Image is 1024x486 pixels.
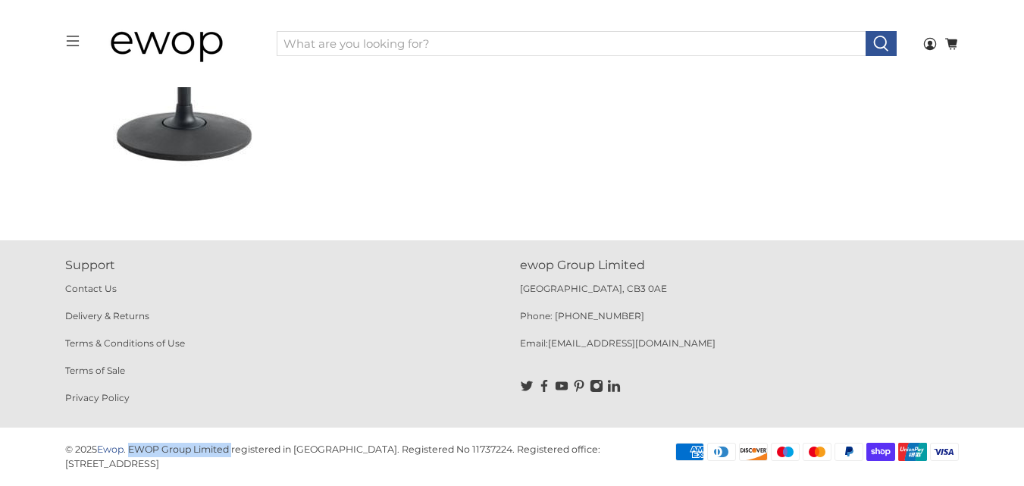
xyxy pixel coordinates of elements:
p: © 2025 . [65,444,126,455]
p: ewop Group Limited [520,256,960,274]
p: EWOP Group Limited registered in [GEOGRAPHIC_DATA]. Registered No 11737224. Registered office: [S... [65,444,600,469]
a: [EMAIL_ADDRESS][DOMAIN_NAME] [548,337,716,349]
p: Support [65,256,505,274]
p: Phone: [PHONE_NUMBER] [520,309,960,337]
p: Email: [520,337,960,364]
a: Ewop [97,444,124,455]
a: Terms of Sale [65,365,125,376]
a: Delivery & Returns [65,310,149,321]
p: [GEOGRAPHIC_DATA], CB3 0AE [520,282,960,309]
a: Privacy Policy [65,392,130,403]
input: What are you looking for? [277,31,866,57]
a: Contact Us [65,283,117,294]
a: Terms & Conditions of Use [65,337,185,349]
